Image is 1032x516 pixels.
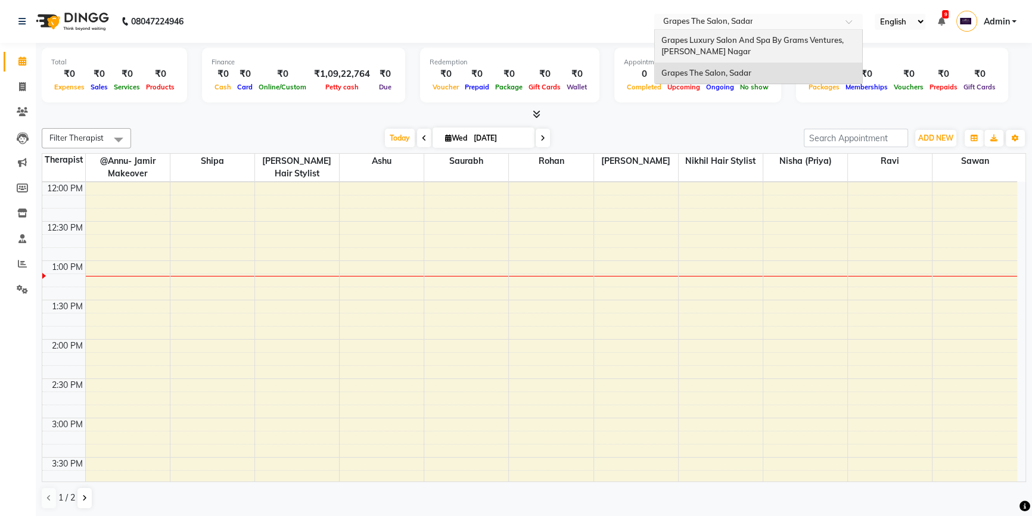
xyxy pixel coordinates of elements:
[143,67,178,81] div: ₹0
[927,83,960,91] span: Prepaids
[212,67,234,81] div: ₹0
[170,154,254,169] span: shipa
[848,154,932,169] span: ravi
[763,154,847,169] span: nisha (priya)
[49,379,85,391] div: 2:30 PM
[891,83,927,91] span: Vouchers
[843,83,891,91] span: Memberships
[30,5,112,38] img: logo
[212,57,396,67] div: Finance
[49,340,85,352] div: 2:00 PM
[960,83,999,91] span: Gift Cards
[470,129,530,147] input: 2025-09-03
[49,261,85,273] div: 1:00 PM
[983,15,1009,28] span: Admin
[340,154,424,169] span: ashu
[58,492,75,504] span: 1 / 2
[45,182,85,195] div: 12:00 PM
[86,154,170,181] span: @Annu- jamir makeover
[51,83,88,91] span: Expenses
[564,83,590,91] span: Wallet
[256,83,309,91] span: Online/Custom
[927,67,960,81] div: ₹0
[256,67,309,81] div: ₹0
[49,418,85,431] div: 3:00 PM
[703,83,737,91] span: Ongoing
[111,83,143,91] span: Services
[131,5,184,38] b: 08047224946
[960,67,999,81] div: ₹0
[509,154,593,169] span: rohan
[956,11,977,32] img: Admin
[891,67,927,81] div: ₹0
[661,68,751,77] span: Grapes The Salon, Sadar
[255,154,339,181] span: [PERSON_NAME] hair stylist
[942,10,949,18] span: 9
[915,130,956,147] button: ADD NEW
[462,83,492,91] span: Prepaid
[430,67,462,81] div: ₹0
[806,57,999,67] div: Other sales
[806,83,843,91] span: Packages
[918,133,953,142] span: ADD NEW
[679,154,763,169] span: Nikhil Hair stylist
[526,67,564,81] div: ₹0
[932,154,1017,169] span: sawan
[234,67,256,81] div: ₹0
[737,83,772,91] span: No show
[212,83,234,91] span: Cash
[492,67,526,81] div: ₹0
[424,154,508,169] span: saurabh
[654,29,863,85] ng-dropdown-panel: Options list
[462,67,492,81] div: ₹0
[937,16,944,27] a: 9
[442,133,470,142] span: Wed
[322,83,362,91] span: Petty cash
[526,83,564,91] span: Gift Cards
[143,83,178,91] span: Products
[664,83,703,91] span: Upcoming
[42,154,85,166] div: Therapist
[88,83,111,91] span: Sales
[624,83,664,91] span: Completed
[624,67,664,81] div: 0
[309,67,375,81] div: ₹1,09,22,764
[624,57,772,67] div: Appointment
[804,129,908,147] input: Search Appointment
[376,83,394,91] span: Due
[49,133,104,142] span: Filter Therapist
[88,67,111,81] div: ₹0
[594,154,678,169] span: [PERSON_NAME]
[492,83,526,91] span: Package
[51,57,178,67] div: Total
[375,67,396,81] div: ₹0
[564,67,590,81] div: ₹0
[45,222,85,234] div: 12:30 PM
[49,458,85,470] div: 3:30 PM
[430,57,590,67] div: Redemption
[843,67,891,81] div: ₹0
[661,35,845,57] span: Grapes Luxury Salon And Spa By Grams Ventures, [PERSON_NAME] Nagar
[49,300,85,313] div: 1:30 PM
[51,67,88,81] div: ₹0
[385,129,415,147] span: Today
[234,83,256,91] span: Card
[430,83,462,91] span: Voucher
[111,67,143,81] div: ₹0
